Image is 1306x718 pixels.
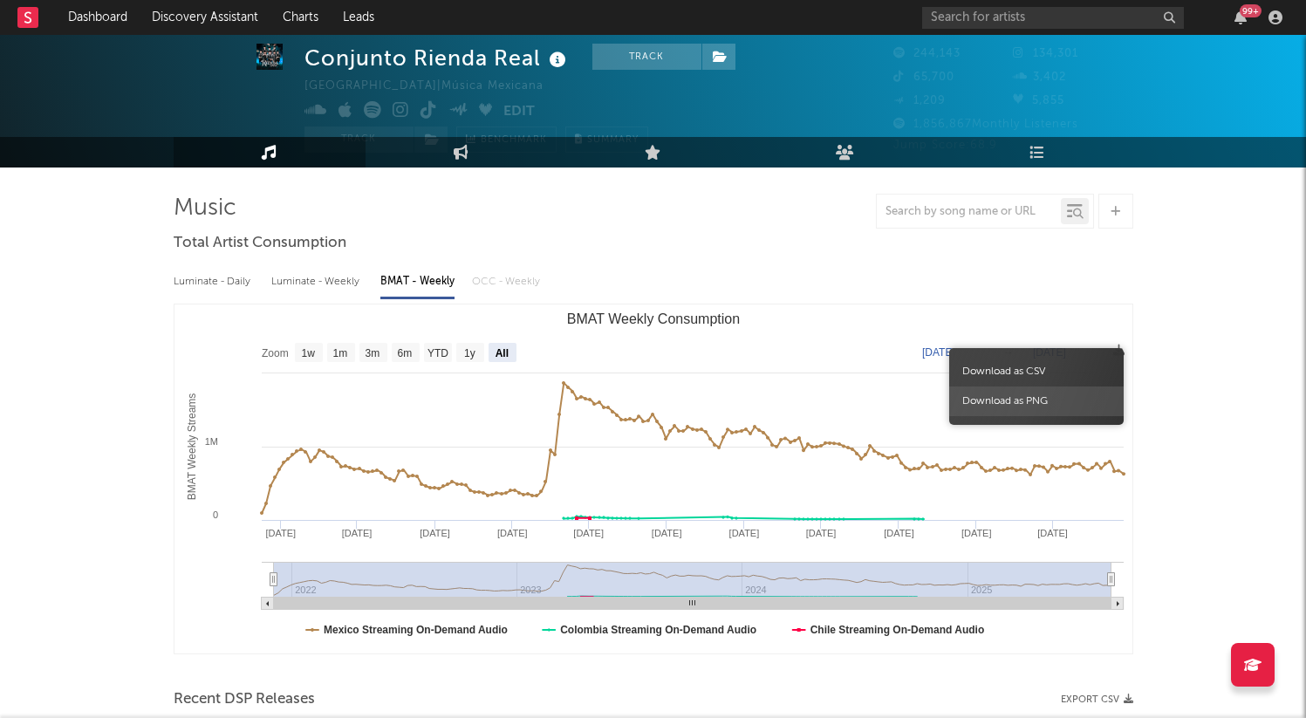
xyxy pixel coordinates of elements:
[877,205,1061,219] input: Search by song name or URL
[174,689,315,710] span: Recent DSP Releases
[961,528,991,538] text: [DATE]
[304,127,414,153] button: Track
[893,72,954,83] span: 65,700
[810,624,984,636] text: Chile Streaming On-Demand Audio
[893,48,961,59] span: 244,143
[1033,346,1066,359] text: [DATE]
[565,127,648,153] button: Summary
[949,357,1124,386] span: Download as CSV
[212,509,217,520] text: 0
[566,311,739,326] text: BMAT Weekly Consumption
[1037,528,1068,538] text: [DATE]
[324,624,508,636] text: Mexico Streaming On-Demand Audio
[560,624,756,636] text: Colombia Streaming On-Demand Audio
[805,528,836,538] text: [DATE]
[304,44,571,72] div: Conjunto Rienda Real
[174,267,254,297] div: Luminate - Daily
[301,347,315,359] text: 1w
[728,528,759,538] text: [DATE]
[884,528,914,538] text: [DATE]
[949,386,1124,416] span: Download as PNG
[481,130,547,151] span: Benchmark
[464,347,475,359] text: 1y
[174,304,1132,653] svg: BMAT Weekly Consumption
[1061,694,1133,705] button: Export CSV
[1013,95,1064,106] span: 5,855
[397,347,412,359] text: 6m
[1013,72,1066,83] span: 3,402
[304,76,564,97] div: [GEOGRAPHIC_DATA] | Música Mexicana
[893,119,1078,130] span: 1,856,867 Monthly Listeners
[651,528,681,538] text: [DATE]
[1003,346,1014,359] text: →
[922,346,955,359] text: [DATE]
[922,7,1184,29] input: Search for artists
[456,127,557,153] a: Benchmark
[420,528,450,538] text: [DATE]
[185,393,197,501] text: BMAT Weekly Streams
[1013,48,1078,59] span: 134,301
[380,267,455,297] div: BMAT - Weekly
[893,95,946,106] span: 1,209
[365,347,379,359] text: 3m
[204,436,217,447] text: 1M
[174,233,346,254] span: Total Artist Consumption
[592,44,701,70] button: Track
[573,528,604,538] text: [DATE]
[495,347,508,359] text: All
[427,347,448,359] text: YTD
[262,347,289,359] text: Zoom
[271,267,363,297] div: Luminate - Weekly
[1240,4,1262,17] div: 99 +
[587,135,639,145] span: Summary
[341,528,372,538] text: [DATE]
[503,101,535,123] button: Edit
[497,528,528,538] text: [DATE]
[265,528,296,538] text: [DATE]
[332,347,347,359] text: 1m
[1234,10,1247,24] button: 99+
